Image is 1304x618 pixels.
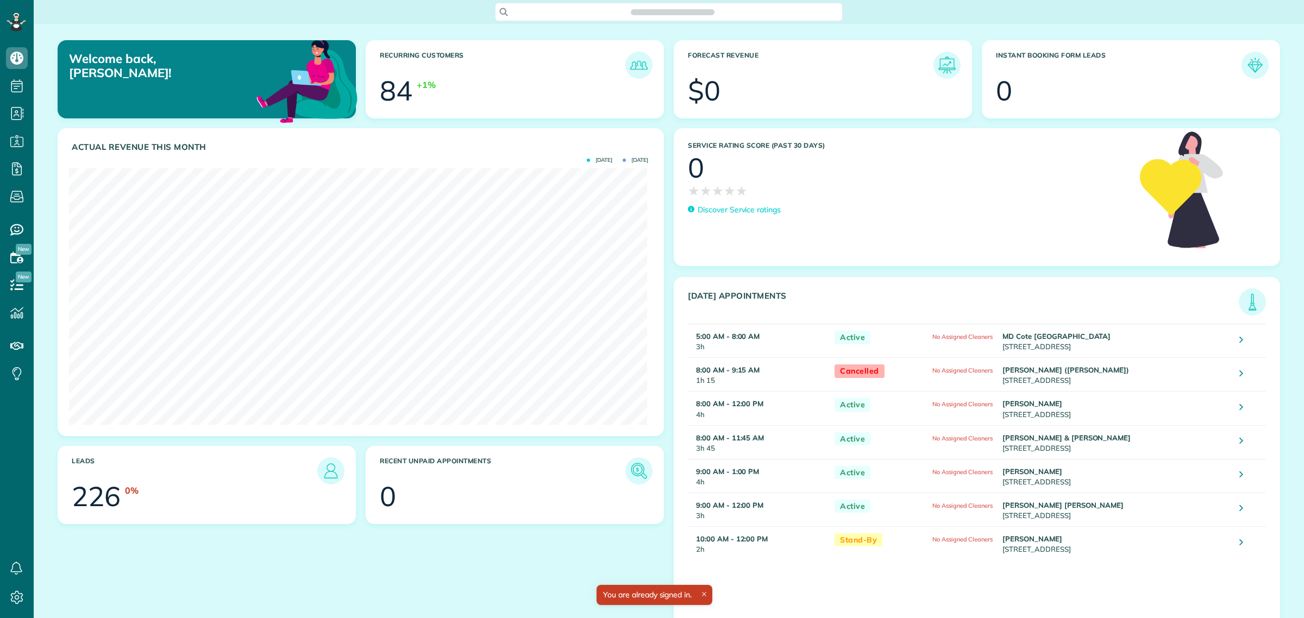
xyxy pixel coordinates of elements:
strong: [PERSON_NAME] [PERSON_NAME] [1002,501,1124,509]
strong: [PERSON_NAME] [1002,399,1062,408]
td: 4h [688,392,829,425]
td: [STREET_ADDRESS] [1000,425,1231,459]
div: 0% [125,484,139,497]
span: Active [835,466,870,480]
td: 2h [688,526,829,560]
td: [STREET_ADDRESS] [1000,324,1231,358]
td: 3h [688,324,829,358]
h3: Service Rating score (past 30 days) [688,142,1129,149]
span: New [16,244,32,255]
h3: Recurring Customers [380,52,625,79]
td: 3h 45 [688,425,829,459]
strong: 8:00 AM - 11:45 AM [696,433,764,442]
span: New [16,272,32,282]
div: You are already signed in. [597,585,712,605]
span: ★ [724,181,736,200]
span: No Assigned Cleaners [932,367,993,374]
span: ★ [712,181,724,200]
span: No Assigned Cleaners [932,502,993,509]
strong: 5:00 AM - 8:00 AM [696,332,760,340]
div: +1% [417,79,436,91]
span: [DATE] [587,157,612,163]
span: [DATE] [623,157,648,163]
span: Active [835,331,870,344]
img: icon_leads-1bed01f49abd5b7fead27621c3d59655bb73ed531f8eeb49469d10e621d6b896.png [320,460,342,482]
span: No Assigned Cleaners [932,434,993,442]
strong: [PERSON_NAME] [1002,534,1062,543]
strong: MD Cote [GEOGRAPHIC_DATA] [1002,332,1111,340]
span: Stand-By [835,533,882,547]
div: $0 [688,77,720,104]
h3: Recent unpaid appointments [380,457,625,484]
h3: Instant Booking Form Leads [996,52,1242,79]
span: Search ZenMaid… [642,7,703,17]
img: icon_form_leads-04211a6a04a5b2264e4ee56bc0799ec3eb69b7e499cbb523a139df1d13a81ae0.png [1244,54,1266,76]
strong: 8:00 AM - 9:15 AM [696,365,760,374]
div: 0 [380,483,396,510]
td: 1h 15 [688,358,829,392]
strong: 10:00 AM - 12:00 PM [696,534,768,543]
strong: 8:00 AM - 12:00 PM [696,399,763,408]
div: 226 [72,483,121,510]
strong: [PERSON_NAME] & [PERSON_NAME] [1002,433,1131,442]
span: No Assigned Cleaners [932,400,993,408]
strong: [PERSON_NAME] [1002,467,1062,476]
strong: 9:00 AM - 12:00 PM [696,501,763,509]
h3: Actual Revenue this month [72,142,653,152]
td: [STREET_ADDRESS] [1000,459,1231,493]
td: [STREET_ADDRESS] [1000,358,1231,392]
p: Welcome back, [PERSON_NAME]! [69,52,262,80]
span: Active [835,398,870,412]
img: icon_todays_appointments-901f7ab196bb0bea1936b74009e4eb5ffbc2d2711fa7634e0d609ed5ef32b18b.png [1242,291,1263,313]
div: 84 [380,77,412,104]
span: Active [835,500,870,513]
td: [STREET_ADDRESS] [1000,392,1231,425]
h3: [DATE] Appointments [688,291,1239,316]
td: 4h [688,459,829,493]
p: Discover Service ratings [698,204,781,216]
span: ★ [736,181,748,200]
span: ★ [688,181,700,200]
img: icon_recurring_customers-cf858462ba22bcd05b5a5880d41d6543d210077de5bb9ebc9590e49fd87d84ed.png [628,54,650,76]
span: No Assigned Cleaners [932,333,993,340]
td: 3h [688,493,829,526]
td: [STREET_ADDRESS] [1000,526,1231,560]
strong: 9:00 AM - 1:00 PM [696,467,759,476]
div: 0 [688,154,704,181]
span: Active [835,432,870,446]
div: 0 [996,77,1012,104]
span: No Assigned Cleaners [932,468,993,476]
td: [STREET_ADDRESS] [1000,493,1231,526]
img: icon_unpaid_appointments-47b8ce3997adf2238b356f14209ab4cced10bd1f174958f3ca8f1d0dd7fffeee.png [628,460,650,482]
strong: [PERSON_NAME] ([PERSON_NAME]) [1002,365,1129,374]
span: Cancelled [835,364,885,378]
a: Discover Service ratings [688,204,781,216]
span: ★ [700,181,712,200]
span: No Assigned Cleaners [932,535,993,543]
img: icon_forecast_revenue-8c13a41c7ed35a8dcfafea3cbb826a0462acb37728057bba2d056411b612bbbe.png [936,54,958,76]
h3: Leads [72,457,317,484]
img: dashboard_welcome-42a62b7d889689a78055ac9021e634bf52bae3f8056760290aed330b23ab8690.png [254,28,360,133]
h3: Forecast Revenue [688,52,933,79]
